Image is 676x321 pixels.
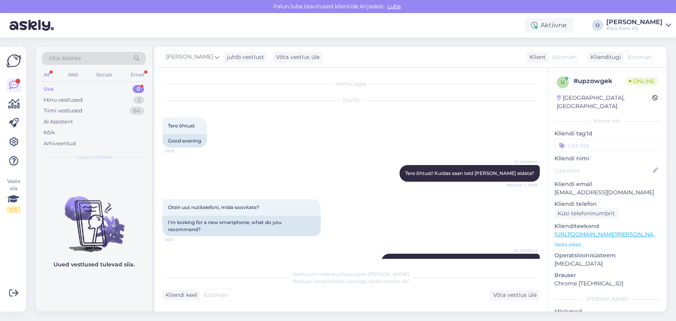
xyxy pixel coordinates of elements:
[44,118,73,126] div: AI Assistent
[66,70,80,80] div: Web
[6,53,21,68] img: Askly Logo
[557,94,652,110] div: [GEOGRAPHIC_DATA], [GEOGRAPHIC_DATA]
[555,166,651,175] input: Lisa nimi
[561,79,565,85] span: u
[507,182,537,188] span: Nähtud ✓ 18:09
[554,271,660,279] p: Brauser
[508,159,537,165] span: AI Assistent
[133,96,144,104] div: 3
[554,308,660,316] p: Märkmed
[162,291,197,299] div: Kliendi keel
[554,208,618,219] div: Küsi telefoninumbrit
[554,139,660,151] input: Lisa tag
[552,53,577,61] span: Estonian
[554,251,660,260] p: Operatsioonisüsteem
[554,222,660,230] p: Klienditeekond
[162,134,207,148] div: Good evening
[273,52,323,63] div: Võta vestlus üle
[626,77,658,85] span: Online
[162,216,321,236] div: I'm looking for a new smartphone, what do you recommend?
[165,237,194,243] span: 18:10
[526,53,546,61] div: Klient
[168,123,195,129] span: Tere õhtust
[204,291,228,299] span: Estonian
[554,279,660,288] p: Chrome [TECHNICAL_ID]
[44,96,83,104] div: Minu vestlused
[133,85,144,93] div: 0
[44,129,55,137] div: Kõik
[366,278,410,284] i: „Võtke vestlus üle”
[129,70,146,80] div: Email
[490,290,540,300] div: Võta vestlus üle
[165,148,194,154] span: 18:09
[44,85,54,93] div: Uus
[6,206,21,213] div: 1 / 3
[162,80,540,87] div: Vestlus algas
[554,154,660,163] p: Kliendi nimi
[592,20,603,31] div: O
[606,19,671,32] a: [PERSON_NAME]Klick Eesti AS
[405,170,534,176] span: Tere õhtust! Kuidas saan teid [PERSON_NAME] aidata?
[385,3,403,10] span: Luba
[95,70,114,80] div: Socials
[628,53,652,61] span: Estonian
[508,247,537,253] span: AI Assistent
[606,19,663,25] div: [PERSON_NAME]
[554,296,660,303] div: [PERSON_NAME]
[162,97,540,104] div: [DATE]
[554,200,660,208] p: Kliendi telefon
[44,107,82,115] div: Tiimi vestlused
[166,53,213,61] span: [PERSON_NAME]
[224,53,264,61] div: juhib vestlust
[36,182,152,253] img: No chats
[44,140,76,148] div: Arhiveeritud
[292,278,410,284] span: Vestluse ülevõtmiseks vajutage
[554,180,660,188] p: Kliendi email
[606,25,663,32] div: Klick Eesti AS
[49,54,81,63] span: Otsi kliente
[293,271,409,277] span: Vestlus on määratud kasutajale [PERSON_NAME]
[554,241,660,248] p: Vaata edasi ...
[587,53,621,61] div: Klienditugi
[53,260,135,269] p: Uued vestlused tulevad siia.
[6,178,21,213] div: Vaata siia
[554,188,660,197] p: [EMAIL_ADDRESS][DOMAIN_NAME]
[554,129,660,138] p: Kliendi tag'id
[573,76,626,86] div: # upzowgek
[554,118,660,125] div: Kliendi info
[168,204,259,210] span: Otsin uut nutitelefoni, mida soovitate?
[42,70,51,80] div: All
[129,107,144,115] div: 64
[525,18,573,32] div: Aktiivne
[554,260,660,268] p: [MEDICAL_DATA]
[76,154,112,161] span: Uued vestlused
[554,231,664,238] a: [URL][DOMAIN_NAME][PERSON_NAME]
